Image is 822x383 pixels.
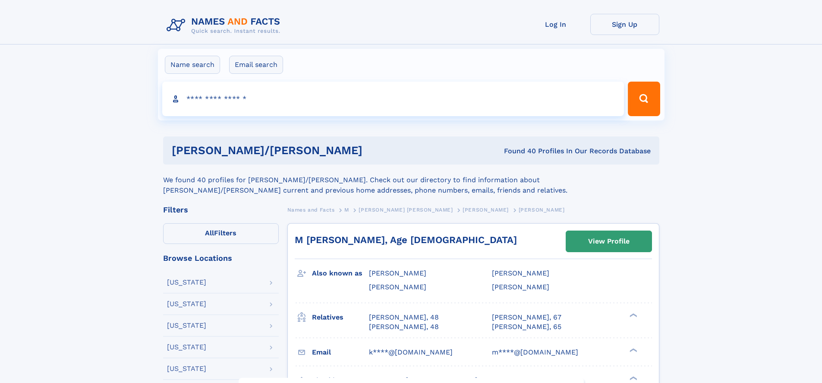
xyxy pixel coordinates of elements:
[369,313,439,322] a: [PERSON_NAME], 48
[312,310,369,325] h3: Relatives
[627,375,638,381] div: ❯
[369,269,426,277] span: [PERSON_NAME]
[165,56,220,74] label: Name search
[344,207,349,213] span: M
[163,223,279,244] label: Filters
[588,231,630,251] div: View Profile
[369,322,439,332] a: [PERSON_NAME], 48
[172,145,433,156] h1: [PERSON_NAME]/[PERSON_NAME]
[492,313,561,322] a: [PERSON_NAME], 67
[433,146,651,156] div: Found 40 Profiles In Our Records Database
[287,204,335,215] a: Names and Facts
[167,279,206,286] div: [US_STATE]
[205,229,214,237] span: All
[492,322,561,332] a: [PERSON_NAME], 65
[463,207,509,213] span: [PERSON_NAME]
[521,14,590,35] a: Log In
[163,254,279,262] div: Browse Locations
[167,322,206,329] div: [US_STATE]
[492,269,549,277] span: [PERSON_NAME]
[590,14,659,35] a: Sign Up
[627,347,638,353] div: ❯
[312,266,369,281] h3: Also known as
[162,82,624,116] input: search input
[628,82,660,116] button: Search Button
[519,207,565,213] span: [PERSON_NAME]
[167,365,206,372] div: [US_STATE]
[167,344,206,351] div: [US_STATE]
[229,56,283,74] label: Email search
[359,204,453,215] a: [PERSON_NAME] [PERSON_NAME]
[163,165,659,196] div: We found 40 profiles for [PERSON_NAME]/[PERSON_NAME]. Check out our directory to find information...
[167,301,206,307] div: [US_STATE]
[566,231,652,252] a: View Profile
[369,283,426,291] span: [PERSON_NAME]
[344,204,349,215] a: M
[163,14,287,37] img: Logo Names and Facts
[627,312,638,318] div: ❯
[295,234,517,245] a: M [PERSON_NAME], Age [DEMOGRAPHIC_DATA]
[492,283,549,291] span: [PERSON_NAME]
[463,204,509,215] a: [PERSON_NAME]
[359,207,453,213] span: [PERSON_NAME] [PERSON_NAME]
[163,206,279,214] div: Filters
[312,345,369,360] h3: Email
